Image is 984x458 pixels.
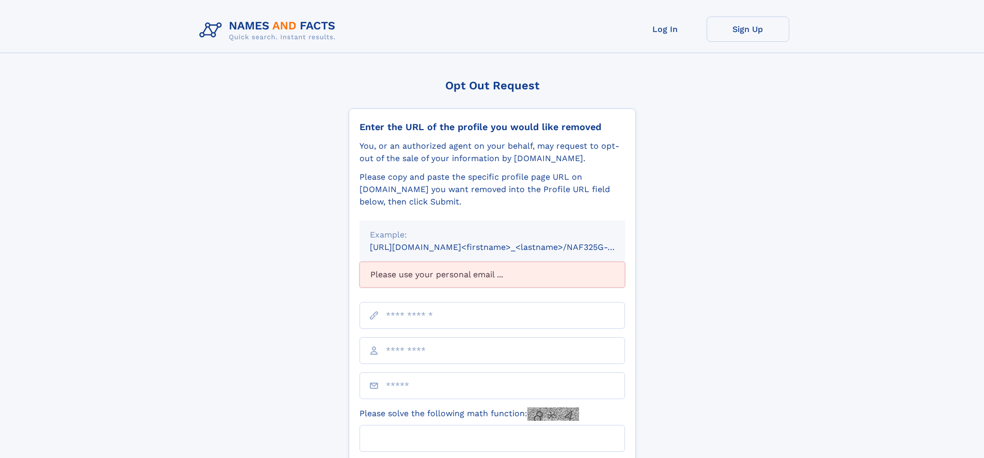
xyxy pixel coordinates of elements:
small: [URL][DOMAIN_NAME]<firstname>_<lastname>/NAF325G-xxxxxxxx [370,242,645,252]
div: Please copy and paste the specific profile page URL on [DOMAIN_NAME] you want removed into the Pr... [360,171,625,208]
div: You, or an authorized agent on your behalf, may request to opt-out of the sale of your informatio... [360,140,625,165]
div: Enter the URL of the profile you would like removed [360,121,625,133]
div: Example: [370,229,615,241]
label: Please solve the following math function: [360,407,579,421]
div: Opt Out Request [349,79,636,92]
a: Log In [624,17,707,42]
a: Sign Up [707,17,789,42]
img: Logo Names and Facts [195,17,344,44]
div: Please use your personal email ... [360,262,625,288]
